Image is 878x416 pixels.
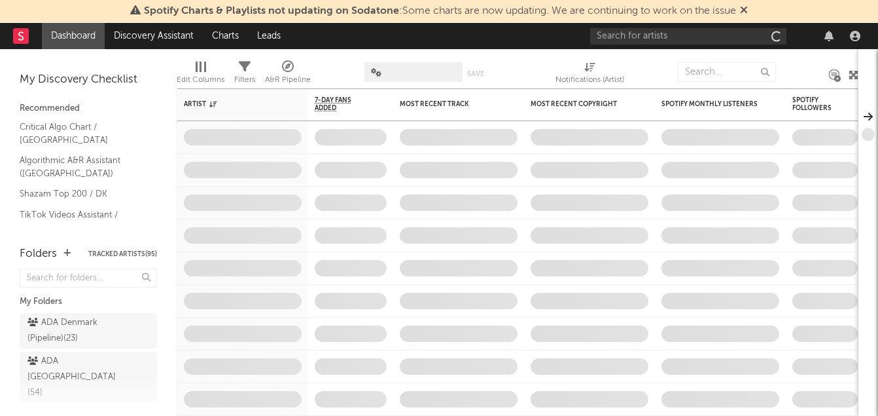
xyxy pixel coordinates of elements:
[20,101,157,117] div: Recommended
[88,251,157,257] button: Tracked Artists(95)
[740,6,748,16] span: Dismiss
[20,294,157,310] div: My Folders
[20,352,157,403] a: ADA [GEOGRAPHIC_DATA](54)
[144,6,399,16] span: Spotify Charts & Playlists not updating on Sodatone
[248,23,290,49] a: Leads
[265,72,311,88] div: A&R Pipeline
[400,100,498,108] div: Most Recent Track
[27,354,120,401] div: ADA [GEOGRAPHIC_DATA] ( 54 )
[555,72,624,88] div: Notifications (Artist)
[555,56,624,94] div: Notifications (Artist)
[234,72,255,88] div: Filters
[20,187,144,201] a: Shazam Top 200 / DK
[20,120,144,147] a: Critical Algo Chart / [GEOGRAPHIC_DATA]
[203,23,248,49] a: Charts
[661,100,760,108] div: Spotify Monthly Listeners
[184,100,282,108] div: Artist
[105,23,203,49] a: Discovery Assistant
[177,56,224,94] div: Edit Columns
[20,208,144,235] a: TikTok Videos Assistant / [DEMOGRAPHIC_DATA]
[234,56,255,94] div: Filters
[20,269,157,288] input: Search for folders...
[265,56,311,94] div: A&R Pipeline
[20,313,157,349] a: ADA Denmark (Pipeline)(23)
[20,246,57,262] div: Folders
[177,72,224,88] div: Edit Columns
[20,153,144,180] a: Algorithmic A&R Assistant ([GEOGRAPHIC_DATA])
[27,315,120,347] div: ADA Denmark (Pipeline) ( 23 )
[531,100,629,108] div: Most Recent Copyright
[20,72,157,88] div: My Discovery Checklist
[467,70,484,77] button: Save
[144,6,736,16] span: : Some charts are now updating. We are continuing to work on the issue
[792,96,838,112] div: Spotify Followers
[42,23,105,49] a: Dashboard
[590,28,786,45] input: Search for artists
[315,96,367,112] span: 7-Day Fans Added
[678,62,776,82] input: Search...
